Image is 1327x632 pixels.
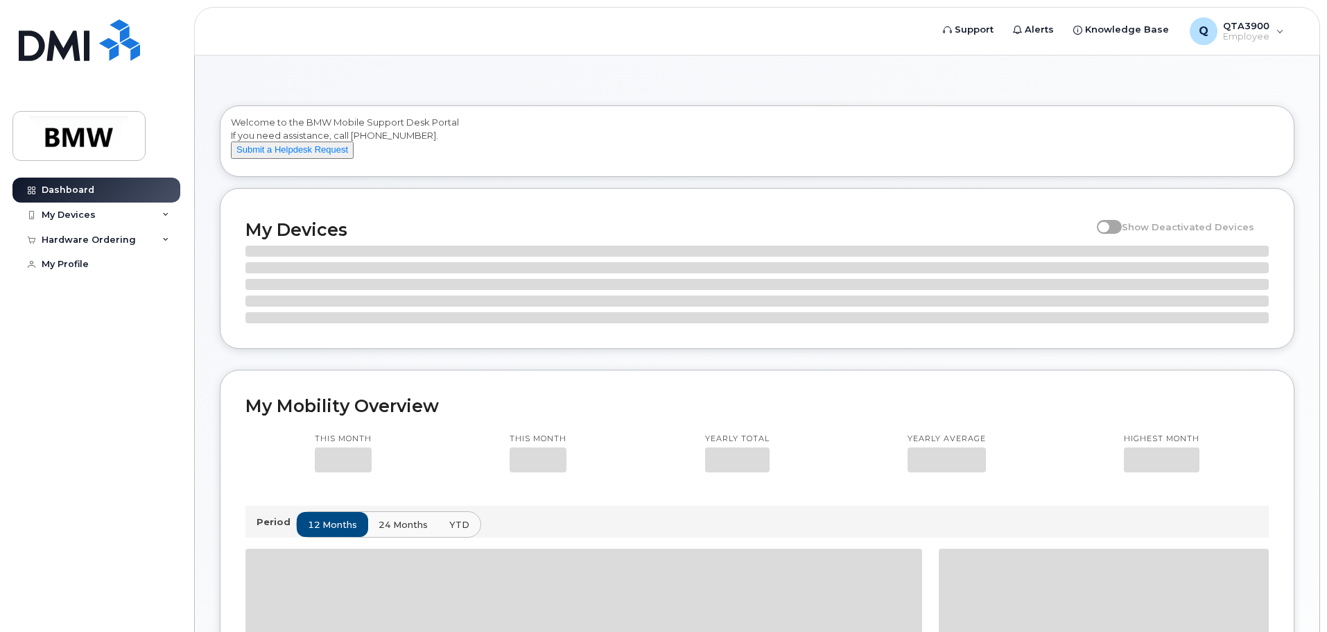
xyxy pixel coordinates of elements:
[379,518,428,531] span: 24 months
[1097,214,1108,225] input: Show Deactivated Devices
[315,434,372,445] p: This month
[510,434,566,445] p: This month
[231,116,1283,171] div: Welcome to the BMW Mobile Support Desk Portal If you need assistance, call [PHONE_NUMBER].
[245,219,1090,240] h2: My Devices
[245,395,1269,416] h2: My Mobility Overview
[257,515,296,529] p: Period
[1124,434,1199,445] p: Highest month
[231,144,354,155] a: Submit a Helpdesk Request
[705,434,770,445] p: Yearly total
[1122,221,1254,232] span: Show Deactivated Devices
[449,518,469,531] span: YTD
[231,142,354,159] button: Submit a Helpdesk Request
[908,434,986,445] p: Yearly average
